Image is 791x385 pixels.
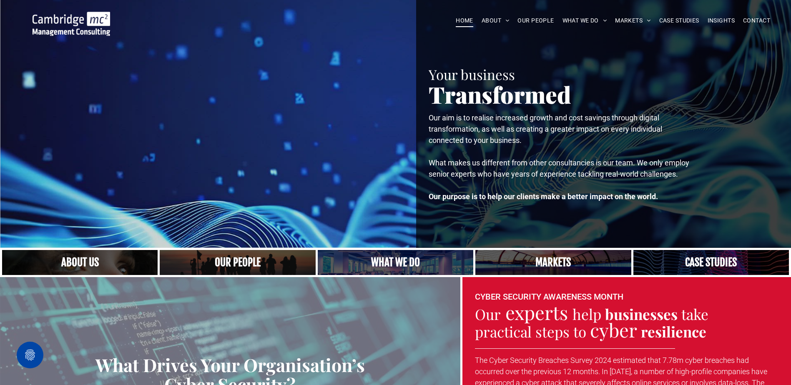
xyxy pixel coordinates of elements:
a: OUR PEOPLE [513,14,558,27]
a: HOME [452,14,477,27]
a: CONTACT [739,14,774,27]
a: WHAT WE DO [558,14,611,27]
span: Our aim is to realise increased growth and cost savings through digital transformation, as well a... [429,113,662,145]
span: experts [505,300,568,325]
a: A crowd in silhouette at sunset, on a rise or lookout point [160,250,315,275]
a: CASE STUDIES [655,14,703,27]
strong: businesses [605,304,678,324]
a: CASE STUDIES | See an Overview of All Our Case Studies | Cambridge Management Consulting [633,250,789,275]
a: A yoga teacher lifting his whole body off the ground in the peacock pose [318,250,473,275]
a: INSIGHTS [703,14,739,27]
img: Go to Homepage [33,12,110,36]
strong: resilience [641,322,706,341]
a: ABOUT [477,14,514,27]
span: cyber [590,317,637,342]
a: Our Markets | Cambridge Management Consulting [475,250,631,275]
span: take practical steps to [475,304,708,342]
a: MARKETS [611,14,655,27]
span: help [573,304,601,324]
a: Your Business Transformed | Cambridge Management Consulting [33,13,110,22]
strong: Our purpose is to help our clients make a better impact on the world. [429,192,658,201]
span: What makes us different from other consultancies is our team. We only employ senior experts who h... [429,158,689,178]
font: CYBER SECURITY AWARENESS MONTH [475,292,623,302]
span: Our [475,304,501,324]
span: Transformed [429,79,571,110]
span: Your business [429,65,515,83]
a: Close up of woman's face, centered on her eyes [2,250,158,275]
